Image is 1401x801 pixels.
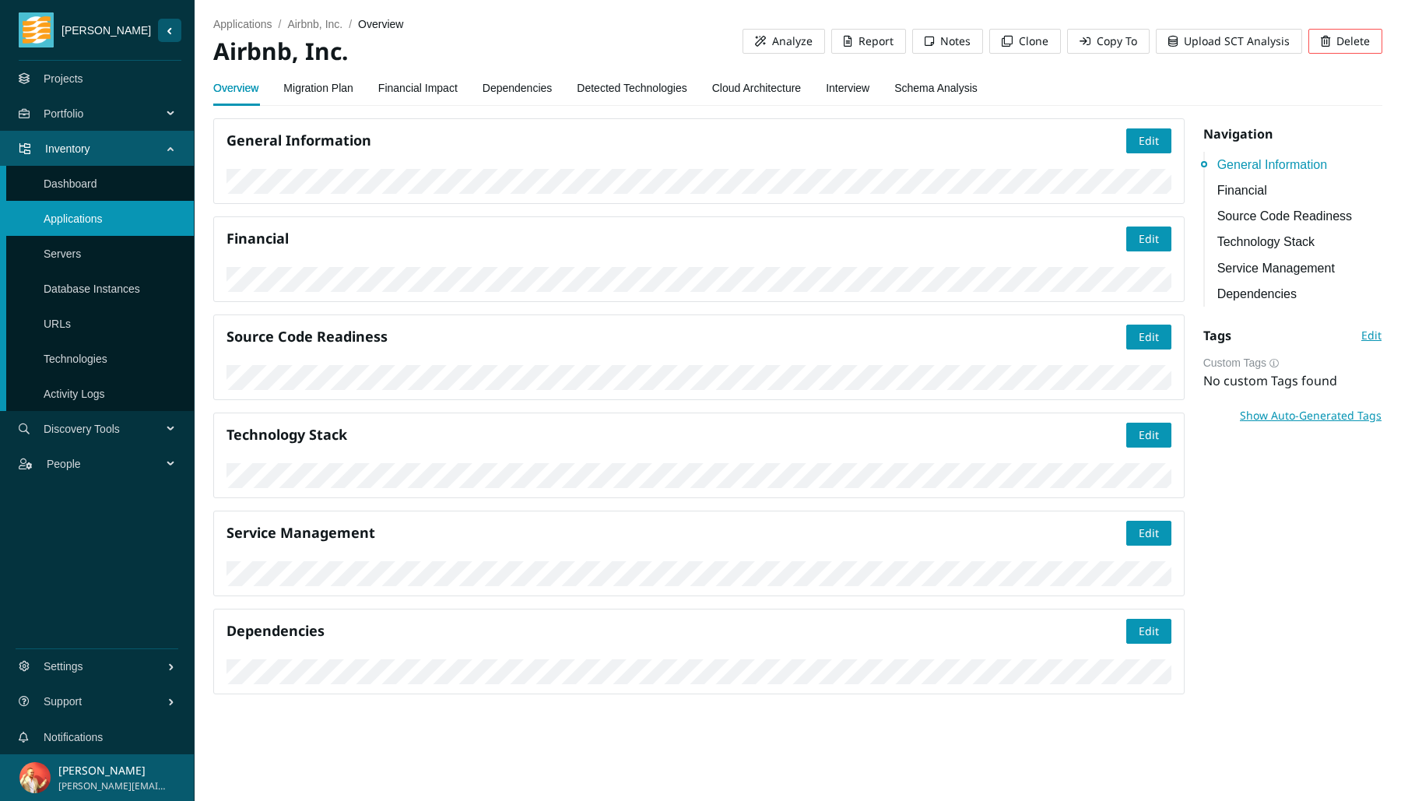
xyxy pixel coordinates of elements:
a: Service Management [1217,258,1382,278]
span: / [349,18,352,30]
button: Edit [1126,423,1171,448]
a: Financial [1217,181,1382,200]
a: Projects [44,72,83,85]
button: Copy To [1067,29,1150,54]
span: Edit [1139,427,1159,444]
h4: Dependencies [226,621,1126,641]
button: Edit [1126,521,1171,546]
span: Copy To [1097,33,1137,50]
a: Source Code Readiness [1217,206,1382,226]
button: Report [831,29,906,54]
a: Technologies [44,353,107,365]
button: Clone [989,29,1061,54]
button: Edit [1126,227,1171,251]
a: Dependencies [1217,284,1382,304]
span: Support [44,678,167,725]
img: a6b5a314a0dd5097ef3448b4b2654462 [19,762,51,793]
button: Notes [912,29,983,54]
h4: General Information [226,131,1126,150]
a: Technology Stack [1217,232,1382,251]
span: Analyze [772,33,813,50]
span: Discovery Tools [44,406,168,452]
button: Edit [1126,128,1171,153]
a: Notifications [44,731,103,743]
div: Custom Tags [1203,354,1382,371]
h4: Source Code Readiness [226,327,1126,346]
strong: Tags [1203,327,1231,344]
span: Delete [1336,33,1370,50]
h4: Service Management [226,523,1126,543]
button: Upload SCT Analysis [1156,29,1302,54]
button: Show Auto-Generated Tags [1239,403,1382,428]
a: applications [213,18,272,30]
a: Dashboard [44,177,97,190]
span: Edit [1139,623,1159,640]
span: Edit [1139,328,1159,346]
img: tidal_logo.png [23,12,51,47]
button: Analyze [743,29,825,54]
a: Migration Plan [283,72,353,104]
span: Report [859,33,894,50]
span: Notes [940,33,971,50]
strong: Navigation [1203,125,1273,142]
a: Detected Technologies [577,72,686,104]
h4: Financial [226,229,1126,248]
button: Edit [1126,619,1171,644]
span: Edit [1139,230,1159,248]
span: Clone [1019,33,1048,50]
span: Edit [1139,132,1159,149]
h4: Technology Stack [226,425,1126,444]
a: Applications [44,213,103,225]
a: Cloud Architecture [712,72,801,104]
span: / [279,18,282,30]
a: Financial Impact [378,72,458,104]
span: Settings [44,643,167,690]
span: Portfolio [44,90,168,137]
a: Servers [44,248,81,260]
a: Activity Logs [44,388,105,400]
a: Airbnb, Inc. [287,18,342,30]
h2: Airbnb, Inc. [213,36,743,68]
span: Edit [1139,525,1159,542]
span: Inventory [45,125,168,172]
a: Schema Analysis [894,72,978,104]
p: [PERSON_NAME] [58,762,167,779]
button: Edit [1126,325,1171,350]
button: Edit [1361,323,1382,348]
span: Show Auto-Generated Tags [1240,407,1382,424]
a: URLs [44,318,71,330]
span: People [47,441,168,487]
span: Upload SCT Analysis [1184,33,1290,50]
a: General Information [1217,155,1382,174]
span: overview [358,18,403,30]
span: No custom Tags found [1203,372,1337,389]
span: [PERSON_NAME][EMAIL_ADDRESS][DOMAIN_NAME] [58,779,167,794]
a: Dependencies [483,72,553,104]
a: Overview [213,72,258,104]
span: Edit [1361,327,1382,344]
button: Delete [1308,29,1382,54]
a: Interview [826,72,869,104]
a: Database Instances [44,283,140,295]
span: [PERSON_NAME] [54,22,158,39]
